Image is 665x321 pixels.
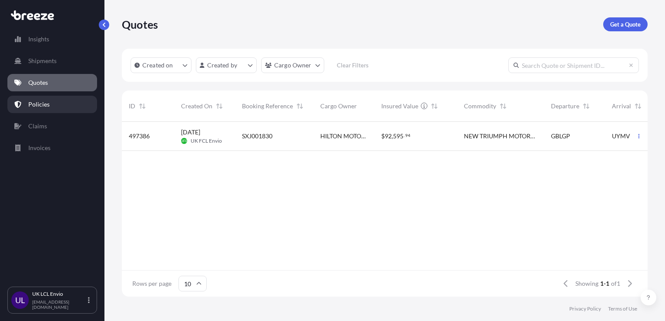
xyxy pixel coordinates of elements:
[405,134,410,137] span: 94
[337,61,369,70] p: Clear Filters
[320,102,357,110] span: Cargo Owner
[7,52,97,70] a: Shipments
[381,102,418,110] span: Insured Value
[633,101,643,111] button: Sort
[131,57,191,73] button: createdOn Filter options
[600,279,609,288] span: 1-1
[129,102,135,110] span: ID
[242,132,272,140] span: SXJ001830
[295,101,305,111] button: Sort
[581,101,591,111] button: Sort
[122,17,158,31] p: Quotes
[612,102,631,110] span: Arrival
[610,20,641,29] p: Get a Quote
[214,101,225,111] button: Sort
[569,305,601,312] a: Privacy Policy
[261,57,324,73] button: cargoOwner Filter options
[612,132,635,140] span: UYMVD
[603,17,648,31] a: Get a Quote
[320,132,367,140] span: HILTON MOTORS
[7,117,97,135] a: Claims
[181,128,200,137] span: [DATE]
[207,61,238,70] p: Created by
[611,279,620,288] span: of 1
[393,133,403,139] span: 595
[7,139,97,157] a: Invoices
[196,57,257,73] button: createdBy Filter options
[392,133,393,139] span: ,
[191,137,222,144] span: UK FCL Envio
[137,101,148,111] button: Sort
[575,279,598,288] span: Showing
[181,137,188,145] span: UFE
[132,279,171,288] span: Rows per page
[32,291,86,298] p: UK LCL Envio
[7,74,97,91] a: Quotes
[28,78,48,87] p: Quotes
[28,144,50,152] p: Invoices
[464,102,496,110] span: Commodity
[7,30,97,48] a: Insights
[551,132,570,140] span: GBLGP
[508,57,639,73] input: Search Quote or Shipment ID...
[274,61,312,70] p: Cargo Owner
[381,133,385,139] span: $
[28,35,49,43] p: Insights
[242,102,293,110] span: Booking Reference
[15,296,25,304] span: UL
[28,57,57,65] p: Shipments
[464,132,537,140] span: NEW TRIUMPH MOTORCYCLES
[551,102,579,110] span: Departure
[498,101,508,111] button: Sort
[608,305,637,312] a: Terms of Use
[129,132,150,140] span: 497386
[28,122,47,130] p: Claims
[142,61,173,70] p: Created on
[385,133,392,139] span: 92
[32,299,86,310] p: [EMAIL_ADDRESS][DOMAIN_NAME]
[7,96,97,113] a: Policies
[181,102,212,110] span: Created On
[429,101,440,111] button: Sort
[28,100,50,109] p: Policies
[329,58,377,72] button: Clear Filters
